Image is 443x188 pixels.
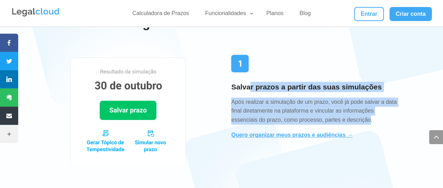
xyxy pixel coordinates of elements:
img: Salvar prazo a partir de uma simulação [65,55,191,188]
img: Ícone número 1 [231,55,249,72]
a: Criar conta [389,7,432,21]
span: Salvar prazos a partir das suas simulações [231,83,382,91]
a: Entrar [354,7,383,21]
a: Logo da Legalcloud [11,13,60,19]
img: Legalcloud Logo [11,7,60,18]
a: Quero organizar meus prazos e audiências → [231,132,353,138]
a: Blog [295,10,315,20]
a: Planos [262,10,288,20]
a: Funcionalidades [201,10,255,20]
p: Após realizar a simulação de um prazo, você já pode salvar a data final diretamente na plataforma... [231,98,399,125]
a: Calculadora de Prazos [128,10,193,20]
